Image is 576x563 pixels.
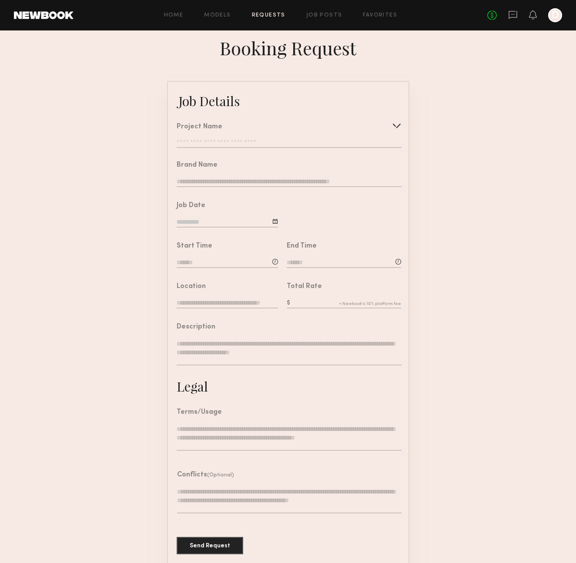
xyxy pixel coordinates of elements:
div: End Time [287,243,317,250]
div: Job Details [178,92,240,110]
div: Legal [177,378,208,395]
a: Models [204,13,231,18]
div: Job Date [177,202,205,209]
div: Location [177,283,206,290]
a: Job Posts [306,13,342,18]
a: Home [164,13,184,18]
a: D [548,8,562,22]
button: Send Request [177,537,243,554]
div: Brand Name [177,162,218,169]
div: Description [177,324,215,331]
div: Terms/Usage [177,409,222,416]
a: Requests [252,13,285,18]
div: Project Name [177,124,222,131]
div: Start Time [177,243,212,250]
div: Total Rate [287,283,322,290]
header: Conflicts [177,472,234,479]
div: Booking Request [220,36,356,60]
a: Favorites [363,13,397,18]
span: (Optional) [207,473,234,478]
